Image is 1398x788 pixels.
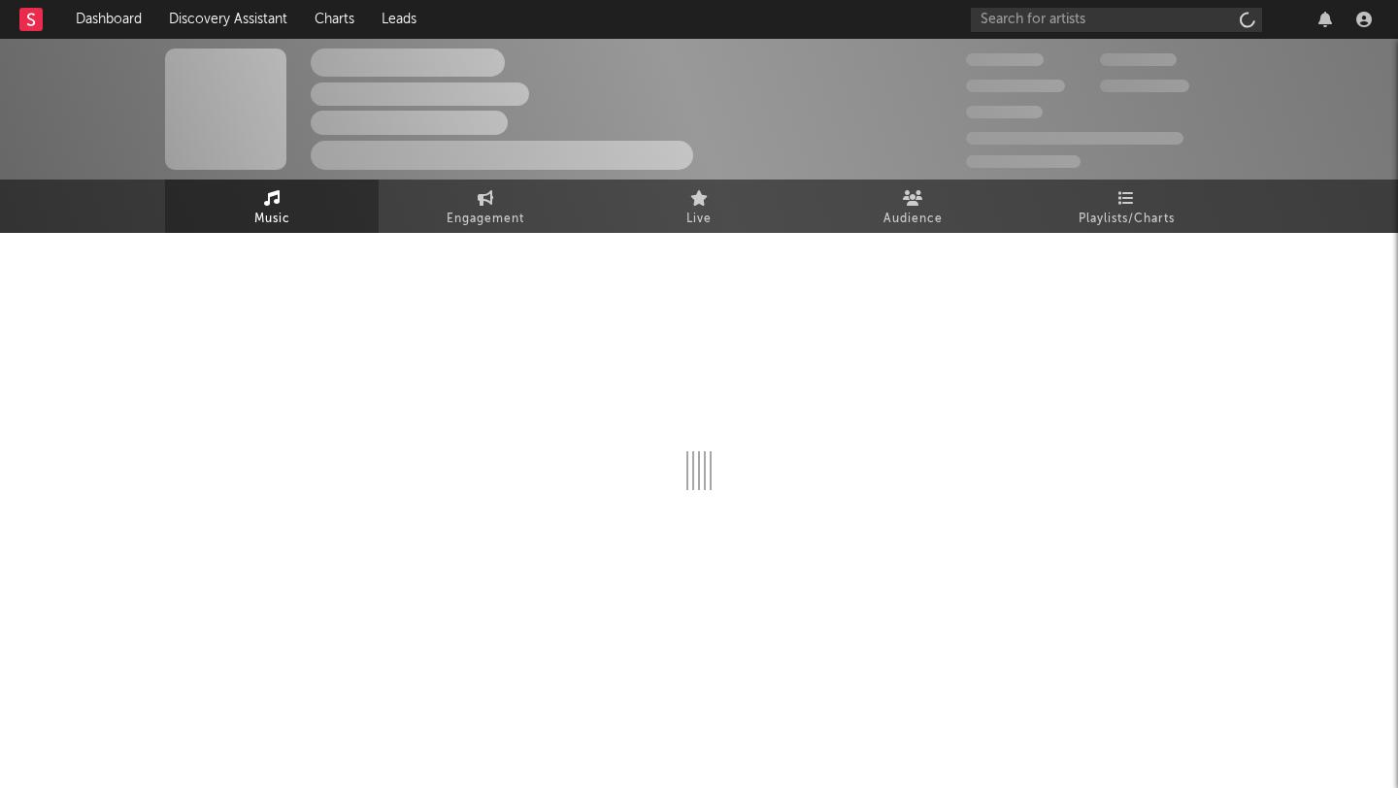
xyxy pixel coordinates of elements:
input: Search for artists [971,8,1262,32]
a: Live [592,180,806,233]
span: Jump Score: 85.0 [966,155,1081,168]
span: 1,000,000 [1100,80,1189,92]
a: Engagement [379,180,592,233]
span: Playlists/Charts [1079,208,1175,231]
span: Engagement [447,208,524,231]
a: Playlists/Charts [1019,180,1233,233]
span: 100,000 [966,106,1043,118]
span: Audience [883,208,943,231]
a: Audience [806,180,1019,233]
span: 300,000 [966,53,1044,66]
a: Music [165,180,379,233]
span: Music [254,208,290,231]
span: 50,000,000 [966,80,1065,92]
span: 100,000 [1100,53,1177,66]
span: 50,000,000 Monthly Listeners [966,132,1183,145]
span: Live [686,208,712,231]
